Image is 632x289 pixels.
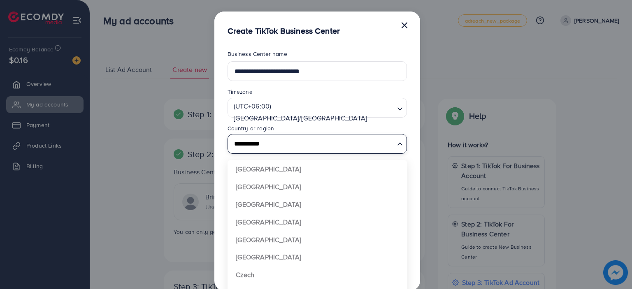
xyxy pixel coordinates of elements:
[228,25,340,37] h5: Create TikTok Business Center
[236,270,255,279] strong: Czech
[232,100,393,124] span: (UTC+06:00) [GEOGRAPHIC_DATA]/[GEOGRAPHIC_DATA]
[236,235,302,244] strong: [GEOGRAPHIC_DATA]
[228,88,253,96] label: Timezone
[236,217,302,227] strong: [GEOGRAPHIC_DATA]
[228,50,407,61] legend: Business Center name
[236,182,302,191] strong: [GEOGRAPHIC_DATA]
[228,124,274,132] label: Country or region
[231,126,394,139] input: Search for option
[231,136,394,152] input: Search for option
[400,16,409,33] button: Close
[228,98,407,118] div: Search for option
[236,252,302,261] strong: [GEOGRAPHIC_DATA]
[236,200,302,209] strong: [GEOGRAPHIC_DATA]
[236,164,302,173] strong: [GEOGRAPHIC_DATA]
[228,134,407,154] div: Search for option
